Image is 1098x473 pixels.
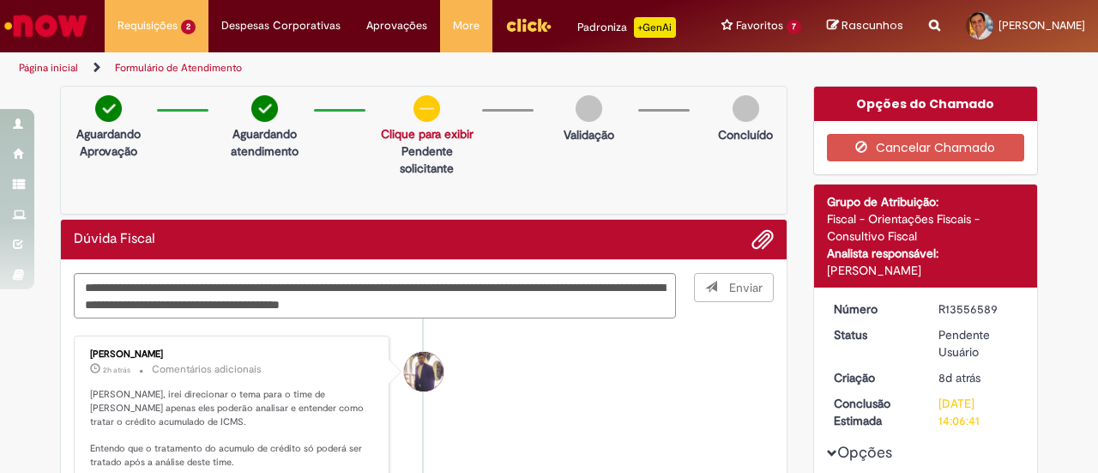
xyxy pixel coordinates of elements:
div: Pendente Usuário [938,326,1018,361]
button: Adicionar anexos [751,228,774,251]
a: Formulário de Atendimento [115,61,242,75]
div: R13556589 [938,300,1018,318]
a: Rascunhos [827,18,903,34]
a: Página inicial [19,61,78,75]
h2: Dúvida Fiscal Histórico de tíquete [74,232,155,247]
span: Favoritos [736,17,783,34]
div: Fiscal - Orientações Fiscais - Consultivo Fiscal [827,210,1025,245]
ul: Trilhas de página [13,52,719,84]
span: Aprovações [366,17,427,34]
div: Padroniza [577,17,676,38]
p: +GenAi [634,17,676,38]
button: Cancelar Chamado [827,134,1025,161]
div: Gabriel Rodrigues Barao [404,352,443,391]
span: [PERSON_NAME] [998,18,1085,33]
p: Concluído [718,126,773,143]
time: 30/09/2025 08:12:24 [103,365,130,375]
img: check-circle-green.png [95,95,122,122]
div: 22/09/2025 17:23:41 [938,369,1018,386]
span: 8d atrás [938,370,980,385]
p: Validação [564,126,614,143]
img: img-circle-grey.png [576,95,602,122]
span: Rascunhos [842,17,903,33]
img: img-circle-grey.png [733,95,759,122]
img: circle-minus.png [413,95,440,122]
p: Aguardando Aprovação [68,125,148,160]
img: check-circle-green.png [251,95,278,122]
span: More [453,17,480,34]
img: ServiceNow [2,9,90,43]
time: 22/09/2025 17:23:41 [938,370,980,385]
dt: Criação [821,369,926,386]
p: Pendente solicitante [381,143,474,177]
div: Grupo de Atribuição: [827,193,1025,210]
div: [PERSON_NAME] [827,262,1025,279]
span: 2 [181,20,196,34]
small: Comentários adicionais [152,362,262,377]
div: Opções do Chamado [814,87,1038,121]
span: 7 [787,20,801,34]
span: Despesas Corporativas [221,17,341,34]
p: Aguardando atendimento [224,125,305,160]
dt: Número [821,300,926,318]
div: [DATE] 14:06:41 [938,395,1018,429]
dt: Conclusão Estimada [821,395,926,429]
a: Clique para exibir [381,126,474,142]
div: Analista responsável: [827,245,1025,262]
span: 2h atrás [103,365,130,375]
span: Requisições [118,17,178,34]
dt: Status [821,326,926,343]
img: click_logo_yellow_360x200.png [505,12,552,38]
div: [PERSON_NAME] [90,349,376,360]
textarea: Digite sua mensagem aqui... [74,273,676,318]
